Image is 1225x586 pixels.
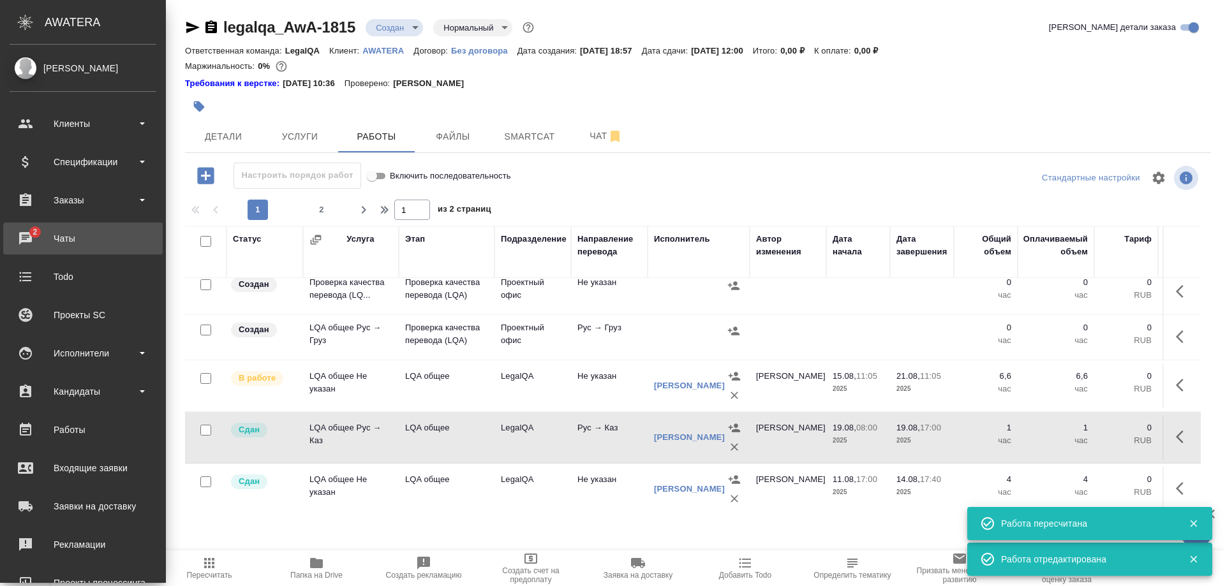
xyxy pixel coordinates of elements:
[960,370,1011,383] p: 6,6
[960,473,1011,486] p: 4
[366,19,423,36] div: Создан
[494,415,571,460] td: LegalQA
[960,486,1011,499] p: час
[1024,334,1088,347] p: час
[1101,421,1152,434] p: 0
[1101,321,1152,334] p: 0
[1174,166,1201,190] span: Посмотреть информацию
[813,571,891,580] span: Определить тематику
[1001,553,1169,566] div: Работа отредактирована
[960,334,1011,347] p: час
[188,163,223,189] button: Добавить работу
[1168,473,1199,504] button: Здесь прячутся важные кнопки
[571,467,648,511] td: Не указан
[607,129,623,144] svg: Отписаться
[230,473,297,490] div: Менеджер проверил работу исполнителя, передает ее на следующий этап
[1024,421,1088,434] p: 1
[485,566,577,584] span: Создать счет на предоплату
[10,535,156,554] div: Рекламации
[1023,233,1088,258] div: Оплачиваемый объем
[25,226,45,238] span: 2
[303,315,399,360] td: LQA общее Рус → Груз
[263,550,370,586] button: Папка на Drive
[896,474,920,484] p: 14.08,
[1101,473,1152,486] p: 0
[642,46,691,55] p: Дата сдачи:
[750,415,826,460] td: [PERSON_NAME]
[577,233,641,258] div: Направление перевода
[230,276,297,293] div: Заказ еще не согласован с клиентом, искать исполнителей рано
[269,129,330,145] span: Услуги
[10,229,156,248] div: Чаты
[856,423,877,432] p: 08:00
[833,423,856,432] p: 19.08,
[725,367,744,386] button: Назначить
[654,484,725,494] a: [PERSON_NAME]
[692,550,799,586] button: Добавить Todo
[896,423,920,432] p: 19.08,
[185,46,285,55] p: Ответственная команда:
[654,432,725,442] a: [PERSON_NAME]
[303,270,399,314] td: Проверка качества перевода (LQ...
[393,77,473,90] p: [PERSON_NAME]
[499,129,560,145] span: Smartcat
[477,550,584,586] button: Создать счет на предоплату
[833,474,856,484] p: 11.08,
[3,529,163,560] a: Рекламации
[571,270,648,314] td: Не указан
[1168,321,1199,352] button: Здесь прячутся важные кнопки
[345,77,394,90] p: Проверено:
[604,571,672,580] span: Заявка на доставку
[223,18,355,36] a: legalqa_AwA-1815
[780,46,814,55] p: 0,00 ₽
[422,129,484,145] span: Файлы
[814,46,854,55] p: К оплате:
[185,61,258,71] p: Маржинальность:
[856,474,877,484] p: 17:00
[311,203,332,216] span: 2
[654,381,725,390] a: [PERSON_NAME]
[239,323,269,336] p: Создан
[10,305,156,325] div: Проекты SC
[239,475,260,488] p: Сдан
[1024,289,1088,302] p: час
[290,571,343,580] span: Папка на Drive
[571,415,648,460] td: Рус → Каз
[10,420,156,439] div: Работы
[230,421,297,439] div: Менеджер проверил работу исполнителя, передает ее на следующий этап
[1024,383,1088,395] p: час
[960,289,1011,302] p: час
[1168,370,1199,400] button: Здесь прячутся важные кнопки
[438,201,491,220] span: из 2 страниц
[285,46,329,55] p: LegalQA
[1024,473,1088,486] p: 4
[1101,276,1152,289] p: 0
[10,382,156,401] div: Кандидаты
[283,77,345,90] p: [DATE] 10:36
[1101,289,1152,302] p: RUB
[920,474,941,484] p: 17:40
[10,114,156,133] div: Клиенты
[654,233,710,245] div: Исполнитель
[725,386,744,405] button: Удалить
[960,233,1011,258] div: Общий объем
[451,45,517,55] a: Без договора
[311,200,332,220] button: 2
[433,19,512,36] div: Создан
[725,437,744,457] button: Удалить
[724,321,743,341] button: Назначить
[405,421,488,434] p: LQA общее
[520,19,537,36] button: Доп статусы указывают на важность/срочность заказа
[1024,370,1088,383] p: 6,6
[501,233,567,245] div: Подразделение
[1039,168,1143,188] div: split button
[896,371,920,381] p: 21.08,
[799,550,906,586] button: Определить тематику
[1101,434,1152,447] p: RUB
[413,46,451,55] p: Договор:
[1168,276,1199,307] button: Здесь прячутся важные кнопки
[10,458,156,478] div: Входящие заявки
[193,129,254,145] span: Детали
[405,276,488,302] p: Проверка качества перевода (LQA)
[1168,421,1199,452] button: Здесь прячутся важные кнопки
